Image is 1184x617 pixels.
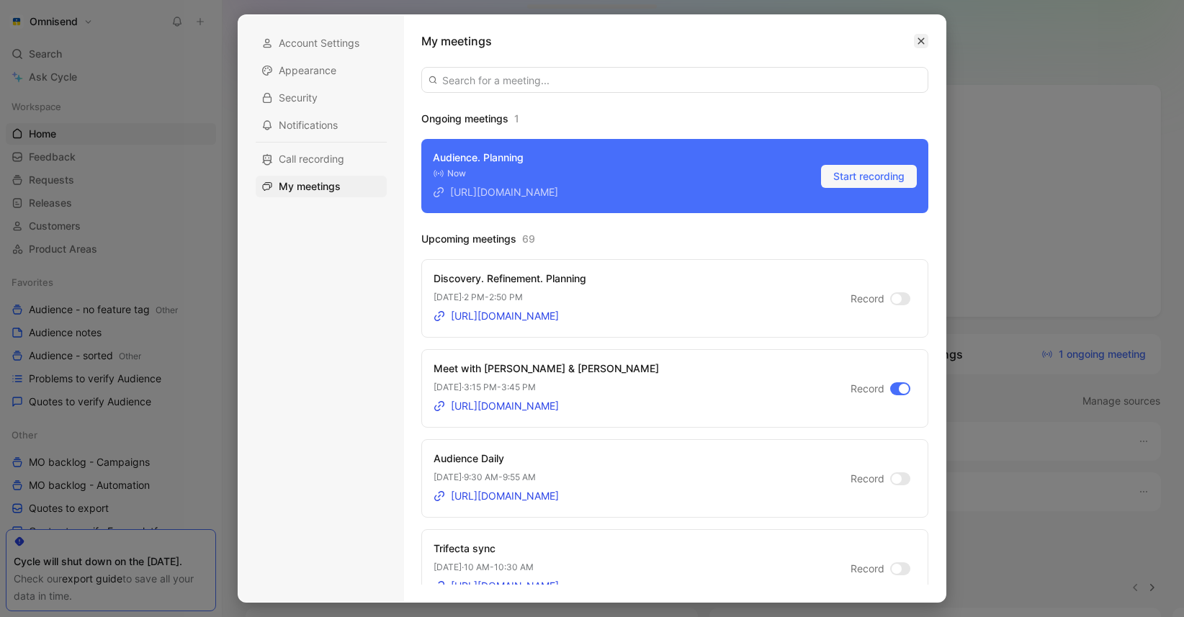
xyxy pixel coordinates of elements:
[256,60,387,81] div: Appearance
[434,450,559,467] div: Audience Daily
[421,230,928,248] h3: Upcoming meetings
[421,67,928,93] input: Search for a meeting...
[279,91,318,105] span: Security
[851,290,884,307] span: Record
[434,360,659,377] div: Meet with [PERSON_NAME] & [PERSON_NAME]
[256,148,387,170] div: Call recording
[279,36,359,50] span: Account Settings
[434,397,559,415] a: [URL][DOMAIN_NAME]
[256,32,387,54] div: Account Settings
[434,540,559,557] div: Trifecta sync
[279,118,338,132] span: Notifications
[434,487,559,505] a: [URL][DOMAIN_NAME]
[279,152,344,166] span: Call recording
[851,380,884,397] span: Record
[256,176,387,197] div: My meetings
[256,114,387,136] div: Notifications
[434,560,559,575] p: [DATE] · 10 AM - 10:30 AM
[256,87,387,109] div: Security
[851,560,884,577] span: Record
[522,230,535,248] span: 69
[421,32,492,50] h1: My meetings
[279,179,341,194] span: My meetings
[434,270,586,287] div: Discovery. Refinement. Planning
[434,380,659,395] p: [DATE] · 3:15 PM - 3:45 PM
[833,168,905,185] span: Start recording
[514,110,519,127] span: 1
[434,470,559,485] p: [DATE] · 9:30 AM - 9:55 AM
[821,165,917,188] button: Start recording
[433,149,558,166] div: Audience. Planning
[433,166,558,181] div: Now
[433,184,558,201] a: [URL][DOMAIN_NAME]
[434,290,586,305] p: [DATE] · 2 PM - 2:50 PM
[421,110,928,127] h3: Ongoing meetings
[851,470,884,487] span: Record
[434,577,559,595] a: [URL][DOMAIN_NAME]
[279,63,336,78] span: Appearance
[434,307,559,325] a: [URL][DOMAIN_NAME]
